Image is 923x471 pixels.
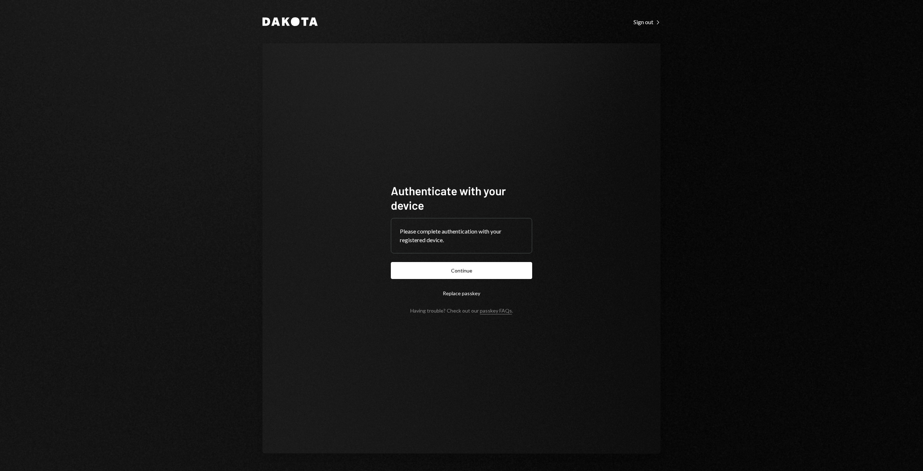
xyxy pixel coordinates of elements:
div: Please complete authentication with your registered device. [400,227,523,244]
button: Replace passkey [391,285,532,302]
a: Sign out [633,18,661,26]
button: Continue [391,262,532,279]
a: passkey FAQs [480,308,512,314]
h1: Authenticate with your device [391,183,532,212]
div: Having trouble? Check out our . [410,308,513,314]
